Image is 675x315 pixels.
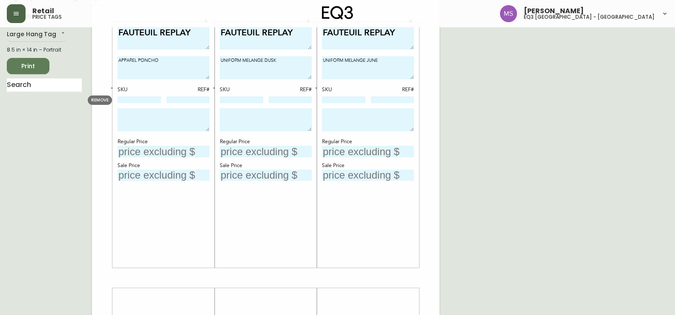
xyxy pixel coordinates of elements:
[220,56,312,79] textarea: UNIFORM MELANGE DUSK
[167,86,210,94] div: REF#
[524,8,584,14] span: [PERSON_NAME]
[322,56,414,79] textarea: UNIFORM MELANGE JUNE
[118,138,210,146] div: Regular Price
[500,5,517,22] img: 1b6e43211f6f3cc0b0729c9049b8e7af
[7,78,82,92] input: Search
[269,86,312,94] div: REF#
[32,8,54,14] span: Retail
[118,26,210,50] textarea: FAUTEUIL REPLAY
[91,97,109,103] span: REMOVE
[322,26,414,50] textarea: FAUTEUIL REPLAY
[220,138,312,146] div: Regular Price
[118,146,210,157] input: price excluding $
[371,86,414,94] div: REF#
[322,170,414,181] input: price excluding $
[220,26,312,50] textarea: FAUTEUIL REPLAY
[220,86,263,94] div: SKU
[322,162,414,170] div: Sale Price
[7,46,82,54] div: 8.5 in × 14 in – Portrait
[118,162,210,170] div: Sale Price
[118,170,210,181] input: price excluding $
[322,6,353,20] img: logo
[118,56,210,79] textarea: APPAREL PONCHO
[7,28,66,42] div: Large Hang Tag
[220,146,312,157] input: price excluding $
[322,146,414,157] input: price excluding $
[220,170,312,181] input: price excluding $
[220,162,312,170] div: Sale Price
[32,14,62,20] h5: price tags
[118,86,161,94] div: SKU
[7,58,49,74] button: Print
[322,86,365,94] div: SKU
[524,14,655,20] h5: eq3 [GEOGRAPHIC_DATA] - [GEOGRAPHIC_DATA]
[322,138,414,146] div: Regular Price
[14,61,43,72] span: Print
